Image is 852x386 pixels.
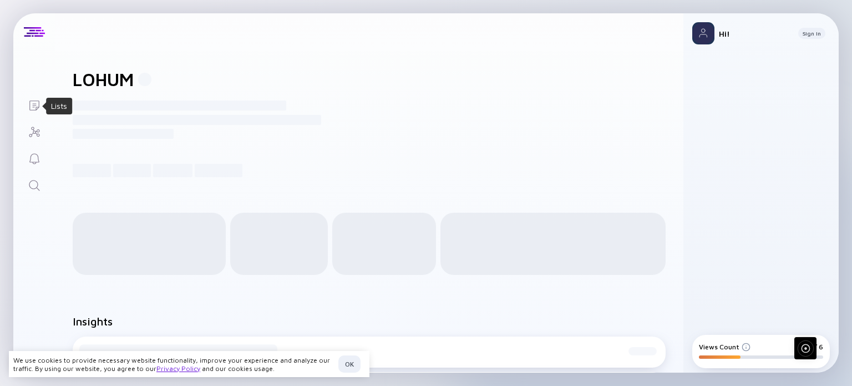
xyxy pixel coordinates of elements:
h1: LOHUM [73,69,134,90]
img: Profile Picture [692,22,714,44]
button: OK [338,355,361,373]
a: Reminders [13,144,55,171]
button: Sign In [798,28,825,39]
div: Lists [51,101,67,112]
div: Views Count [699,343,750,351]
a: Search [13,171,55,198]
div: We use cookies to provide necessary website functionality, improve your experience and analyze ou... [13,356,334,373]
h2: Insights [73,315,113,328]
div: Hi! [719,29,789,38]
a: Lists [13,91,55,118]
div: 2/ 6 [810,343,823,351]
a: Privacy Policy [156,364,200,373]
a: Investor Map [13,118,55,144]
